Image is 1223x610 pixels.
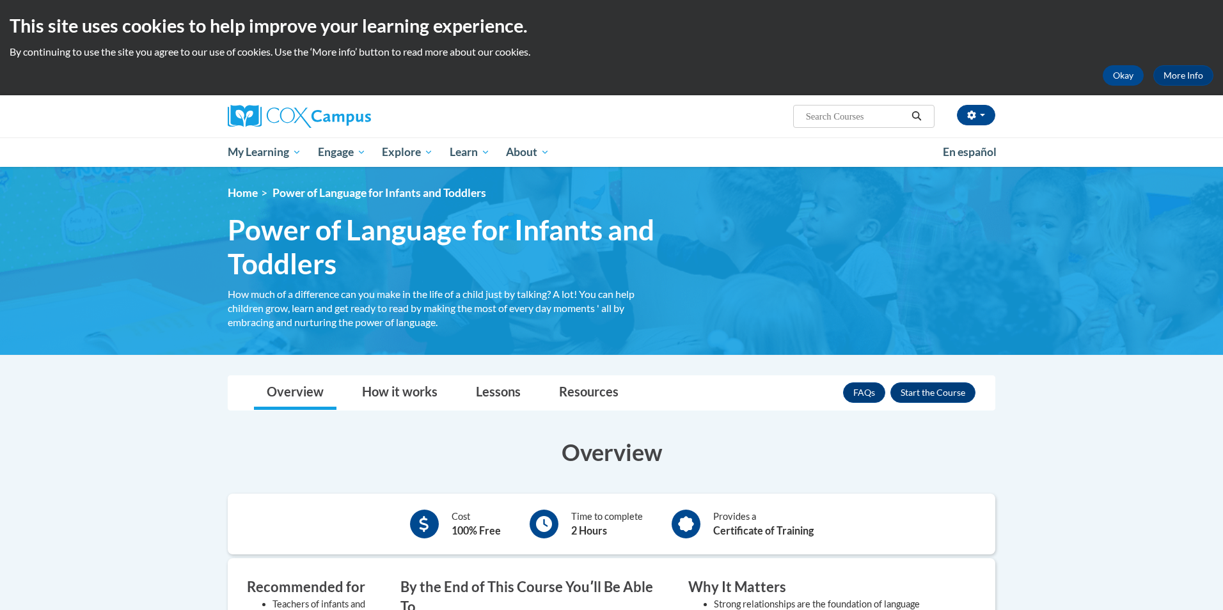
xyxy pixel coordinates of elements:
b: 2 Hours [571,524,607,536]
a: Engage [310,137,374,167]
a: How it works [349,376,450,410]
a: Explore [374,137,441,167]
span: En español [943,145,997,159]
span: Engage [318,145,366,160]
a: Lessons [463,376,533,410]
img: Cox Campus [228,105,371,128]
b: Certificate of Training [713,524,814,536]
h2: This site uses cookies to help improve your learning experience. [10,13,1213,38]
span: Learn [450,145,490,160]
p: By continuing to use the site you agree to our use of cookies. Use the ‘More info’ button to read... [10,45,1213,59]
button: Okay [1103,65,1144,86]
span: Power of Language for Infants and Toddlers [272,186,486,199]
span: My Learning [228,145,301,160]
div: How much of a difference can you make in the life of a child just by talking? A lot! You can help... [228,287,669,329]
div: Time to complete [571,510,643,538]
a: FAQs [843,382,885,403]
h3: Why It Matters [688,577,957,597]
b: 100% Free [452,524,501,536]
input: Search Courses [805,109,907,124]
a: Cox Campus [228,105,471,128]
a: My Learning [219,137,310,167]
a: Overview [254,376,336,410]
h3: Overview [228,436,995,468]
div: Cost [452,510,501,538]
span: About [506,145,549,160]
div: Provides a [713,510,814,538]
span: Explore [382,145,433,160]
span: Power of Language for Infants and Toddlers [228,213,669,281]
div: Main menu [209,137,1014,167]
a: Resources [546,376,631,410]
a: Home [228,186,258,199]
a: En español [935,139,1005,166]
button: Enroll [890,382,975,403]
button: Search [907,109,926,124]
h3: Recommended for [247,577,381,597]
a: More Info [1153,65,1213,86]
a: About [498,137,558,167]
button: Account Settings [957,105,995,125]
a: Learn [441,137,498,167]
